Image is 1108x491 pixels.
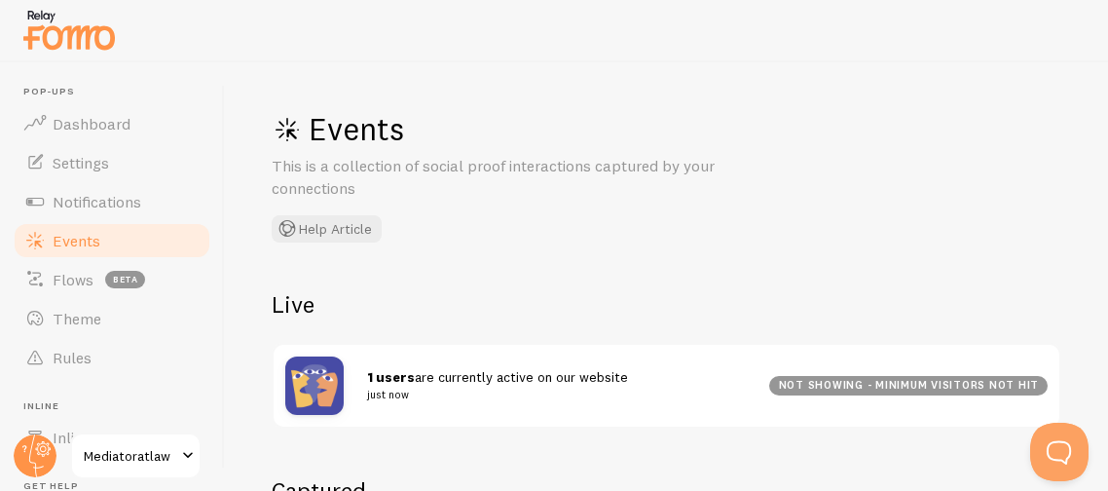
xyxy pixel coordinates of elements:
[12,143,212,182] a: Settings
[105,271,145,288] span: beta
[53,348,92,367] span: Rules
[272,155,739,200] p: This is a collection of social proof interactions captured by your connections
[285,357,344,415] img: pageviews.png
[12,338,212,377] a: Rules
[84,444,176,468] span: Mediatoratlaw
[12,221,212,260] a: Events
[53,309,101,328] span: Theme
[12,418,212,457] a: Inline
[23,86,212,98] span: Pop-ups
[367,368,746,404] span: are currently active on our website
[70,433,202,479] a: Mediatoratlaw
[53,114,130,133] span: Dashboard
[1030,423,1089,481] iframe: Help Scout Beacon - Open
[367,368,415,386] strong: 1 users
[23,400,212,413] span: Inline
[53,231,100,250] span: Events
[12,182,212,221] a: Notifications
[272,289,1061,320] h2: Live
[12,104,212,143] a: Dashboard
[53,192,141,211] span: Notifications
[53,270,93,289] span: Flows
[272,215,382,243] button: Help Article
[53,153,109,172] span: Settings
[367,386,746,403] small: just now
[12,260,212,299] a: Flows beta
[53,428,91,447] span: Inline
[272,109,856,149] h1: Events
[769,376,1048,396] div: not showing - minimum visitors not hit
[12,299,212,338] a: Theme
[20,5,118,55] img: fomo-relay-logo-orange.svg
